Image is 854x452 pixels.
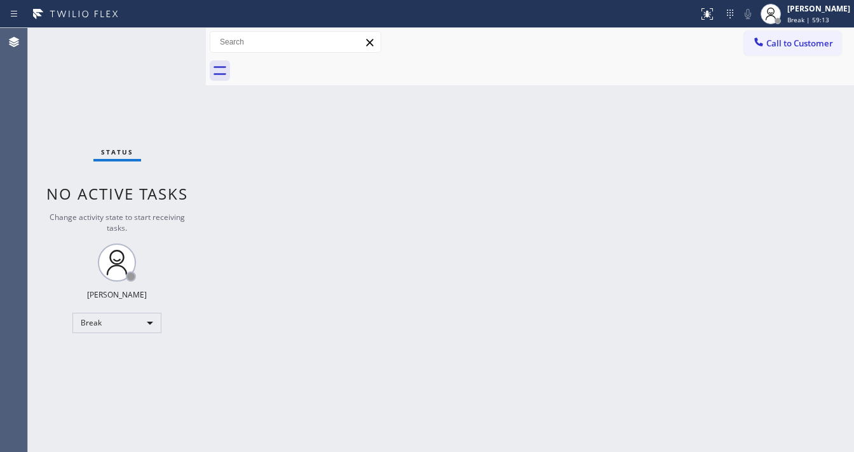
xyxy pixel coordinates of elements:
div: [PERSON_NAME] [87,289,147,300]
span: Change activity state to start receiving tasks. [50,212,185,233]
span: Status [101,147,133,156]
span: No active tasks [46,183,188,204]
span: Call to Customer [766,38,833,49]
span: Break | 59:13 [787,15,829,24]
div: Break [72,313,161,333]
input: Search [210,32,381,52]
div: [PERSON_NAME] [787,3,850,14]
button: Mute [739,5,757,23]
button: Call to Customer [744,31,841,55]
